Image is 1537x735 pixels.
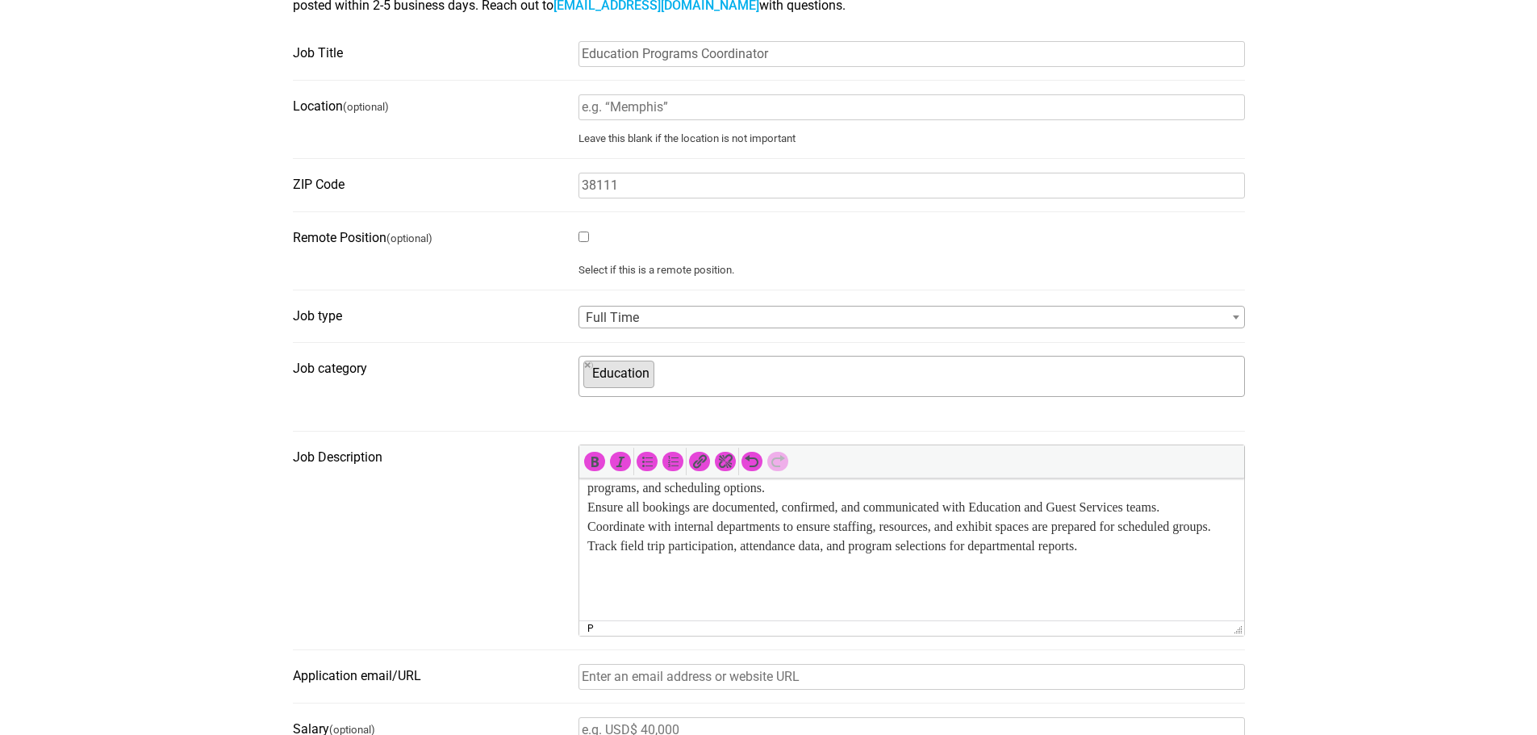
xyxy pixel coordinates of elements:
[583,361,654,388] li: Education
[293,94,569,120] label: Location
[293,303,569,329] label: Job type
[293,663,569,689] label: Application email/URL
[587,623,594,634] div: p
[688,451,711,472] div: Insert/edit link (Ctrl+K)
[578,264,1245,277] small: Select if this is a remote position.
[609,451,632,472] div: Italic (Ctrl+I)
[579,307,1244,329] span: Full Time
[578,132,1245,145] small: Leave this blank if the location is not important
[588,365,649,381] span: Education
[583,403,593,418] textarea: Search
[578,664,1245,690] input: Enter an email address or website URL
[293,40,569,66] label: Job Title
[583,451,606,472] div: Bold (Ctrl+B)
[293,172,569,198] label: ZIP Code
[578,306,1245,328] span: Full Time
[293,225,569,252] label: Remote Position
[636,451,658,472] div: Bulleted list (Shift+Alt+U)
[714,451,737,472] div: Remove link (Shift+Alt+S)
[579,478,1244,620] iframe: Rich Text Area. Press Alt-Shift-H for help.
[662,451,684,472] div: Numbered list (Shift+Alt+O)
[293,356,569,382] label: Job category
[578,94,1245,120] input: e.g. “Memphis”
[584,357,592,373] span: ×
[766,451,789,472] div: Redo (Ctrl+Y)
[386,232,432,244] small: (optional)
[741,451,763,472] div: Undo (Ctrl+Z)
[293,445,569,470] label: Job Description
[343,101,389,113] small: (optional)
[584,361,593,370] button: Remove item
